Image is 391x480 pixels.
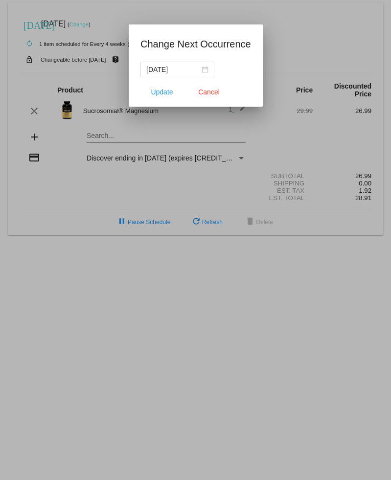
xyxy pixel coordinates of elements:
[140,83,184,101] button: Update
[140,36,251,52] h1: Change Next Occurrence
[151,88,173,96] span: Update
[146,64,200,75] input: Select date
[198,88,220,96] span: Cancel
[187,83,230,101] button: Close dialog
